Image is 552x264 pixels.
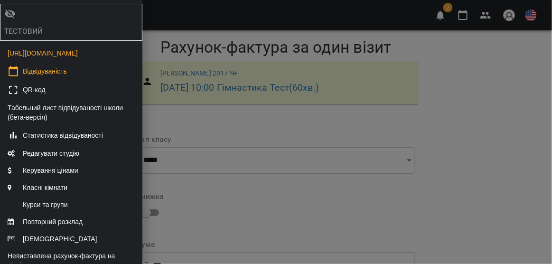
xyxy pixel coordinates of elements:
font: ТЕСТОВИЙ [4,27,43,36]
svg: Гілка не опублікована [4,8,16,19]
font: Курси та групи [23,201,68,208]
font: Класні кімнати [23,184,67,191]
font: Редагувати студію [23,150,79,157]
a: [URL][DOMAIN_NAME] [8,49,78,57]
font: Статистика відвідуваності [23,132,103,139]
font: Відвідуваність [23,67,67,75]
font: QR-код [23,86,46,94]
font: Повторний розклад [23,218,83,226]
font: [DEMOGRAPHIC_DATA] [23,235,97,243]
font: Табельний лист відвідуваності школи (бета-версія) [8,104,123,121]
font: Керування цінами [23,167,78,174]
